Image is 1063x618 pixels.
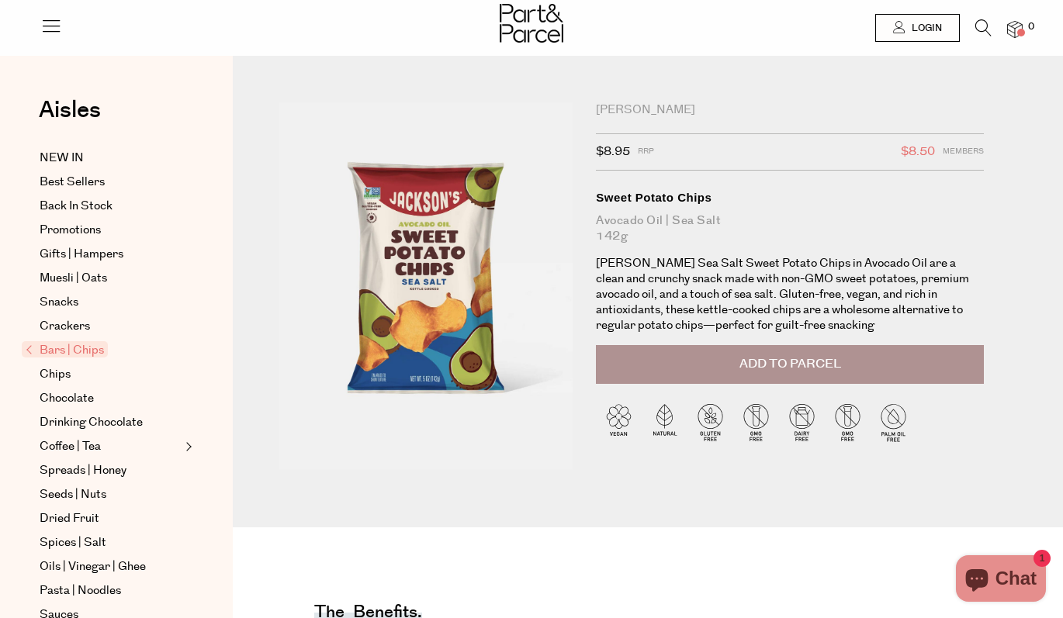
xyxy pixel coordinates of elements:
[40,389,94,408] span: Chocolate
[40,245,123,264] span: Gifts | Hampers
[40,582,181,600] a: Pasta | Noodles
[1007,21,1023,37] a: 0
[40,293,78,312] span: Snacks
[40,582,121,600] span: Pasta | Noodles
[182,437,192,456] button: Expand/Collapse Coffee | Tea
[40,509,181,528] a: Dried Fruit
[596,256,984,333] p: [PERSON_NAME] Sea Salt Sweet Potato Chips in Avocado Oil are a clean and crunchy snack made with ...
[40,269,181,288] a: Muesli | Oats
[951,555,1051,606] inbox-online-store-chat: Shopify online store chat
[40,317,90,336] span: Crackers
[26,341,181,360] a: Bars | Chips
[40,317,181,336] a: Crackers
[739,355,841,373] span: Add to Parcel
[825,399,871,445] img: P_P-ICONS-Live_Bec_V11_GMO_Free.svg
[40,437,101,456] span: Coffee | Tea
[40,365,71,384] span: Chips
[40,221,181,240] a: Promotions
[40,533,181,552] a: Spices | Salt
[40,269,107,288] span: Muesli | Oats
[40,197,181,216] a: Back In Stock
[40,461,126,480] span: Spreads | Honey
[40,149,181,167] a: NEW IN
[40,389,181,408] a: Chocolate
[875,14,960,42] a: Login
[871,399,916,445] img: P_P-ICONS-Live_Bec_V11_Palm_Oil_Free.svg
[40,413,181,432] a: Drinking Chocolate
[943,142,984,162] span: Members
[779,399,825,445] img: P_P-ICONS-Live_Bec_V11_Dairy_Free.svg
[40,413,143,432] span: Drinking Chocolate
[40,437,181,456] a: Coffee | Tea
[40,365,181,384] a: Chips
[40,461,181,480] a: Spreads | Honey
[279,102,573,469] img: Sweet Potato Chips
[40,509,99,528] span: Dried Fruit
[40,533,106,552] span: Spices | Salt
[733,399,779,445] img: P_P-ICONS-Live_Bec_V11_GMO_Free.svg
[596,345,984,384] button: Add to Parcel
[40,485,106,504] span: Seeds | Nuts
[40,173,105,192] span: Best Sellers
[638,142,654,162] span: RRP
[908,22,942,35] span: Login
[40,173,181,192] a: Best Sellers
[596,213,984,244] div: Avocado Oil | Sea Salt 142g
[500,4,563,43] img: Part&Parcel
[596,190,984,205] div: Sweet Potato Chips
[642,399,687,445] img: P_P-ICONS-Live_Bec_V11_Natural.svg
[901,142,935,162] span: $8.50
[39,98,101,137] a: Aisles
[596,102,984,118] div: [PERSON_NAME]
[40,221,101,240] span: Promotions
[596,142,630,162] span: $8.95
[1024,20,1038,34] span: 0
[40,245,181,264] a: Gifts | Hampers
[39,93,101,127] span: Aisles
[40,149,84,167] span: NEW IN
[40,485,181,504] a: Seeds | Nuts
[40,558,146,576] span: Oils | Vinegar | Ghee
[40,293,181,312] a: Snacks
[40,197,113,216] span: Back In Stock
[22,341,108,357] span: Bars | Chips
[596,399,642,445] img: P_P-ICONS-Live_Bec_V11_Vegan.svg
[687,399,733,445] img: P_P-ICONS-Live_Bec_V11_Gluten_Free.svg
[40,558,181,576] a: Oils | Vinegar | Ghee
